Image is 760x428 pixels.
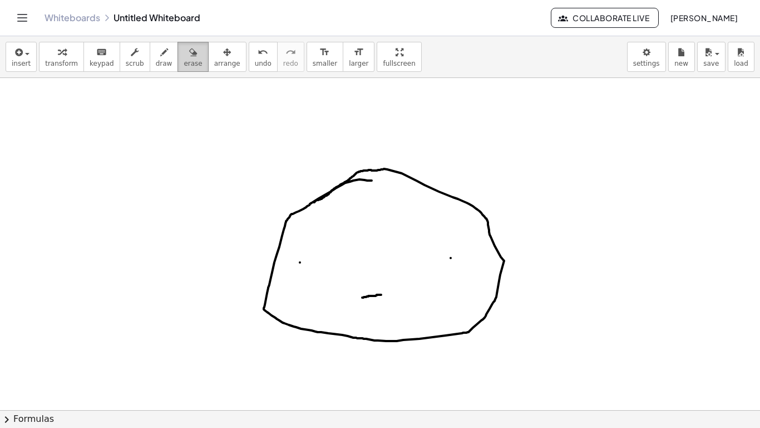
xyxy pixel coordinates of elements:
[319,46,330,59] i: format_size
[313,60,337,67] span: smaller
[12,60,31,67] span: insert
[349,60,368,67] span: larger
[45,12,100,23] a: Whiteboards
[627,42,666,72] button: settings
[734,60,748,67] span: load
[13,9,31,27] button: Toggle navigation
[383,60,415,67] span: fullscreen
[96,46,107,59] i: keyboard
[633,60,660,67] span: settings
[551,8,659,28] button: Collaborate Live
[156,60,172,67] span: draw
[150,42,179,72] button: draw
[285,46,296,59] i: redo
[668,42,695,72] button: new
[353,46,364,59] i: format_size
[184,60,202,67] span: erase
[697,42,726,72] button: save
[728,42,754,72] button: load
[208,42,246,72] button: arrange
[249,42,278,72] button: undoundo
[661,8,747,28] button: [PERSON_NAME]
[45,60,78,67] span: transform
[560,13,649,23] span: Collaborate Live
[674,60,688,67] span: new
[283,60,298,67] span: redo
[177,42,208,72] button: erase
[277,42,304,72] button: redoredo
[377,42,421,72] button: fullscreen
[214,60,240,67] span: arrange
[90,60,114,67] span: keypad
[703,60,719,67] span: save
[670,13,738,23] span: [PERSON_NAME]
[6,42,37,72] button: insert
[126,60,144,67] span: scrub
[258,46,268,59] i: undo
[343,42,374,72] button: format_sizelarger
[120,42,150,72] button: scrub
[307,42,343,72] button: format_sizesmaller
[255,60,272,67] span: undo
[83,42,120,72] button: keyboardkeypad
[39,42,84,72] button: transform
